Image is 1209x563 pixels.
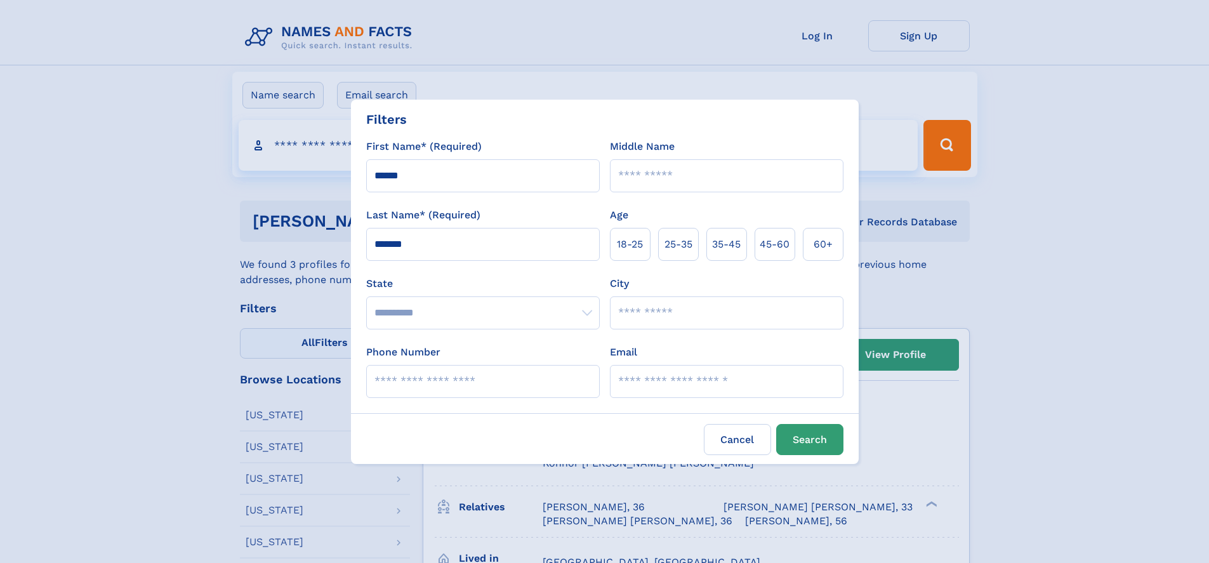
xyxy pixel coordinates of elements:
span: 45‑60 [760,237,789,252]
label: Phone Number [366,345,440,360]
div: Filters [366,110,407,129]
label: City [610,276,629,291]
label: Cancel [704,424,771,455]
span: 25‑35 [664,237,692,252]
label: Email [610,345,637,360]
label: Middle Name [610,139,675,154]
span: 18‑25 [617,237,643,252]
label: Last Name* (Required) [366,208,480,223]
label: State [366,276,600,291]
label: Age [610,208,628,223]
button: Search [776,424,843,455]
label: First Name* (Required) [366,139,482,154]
span: 60+ [814,237,833,252]
span: 35‑45 [712,237,741,252]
